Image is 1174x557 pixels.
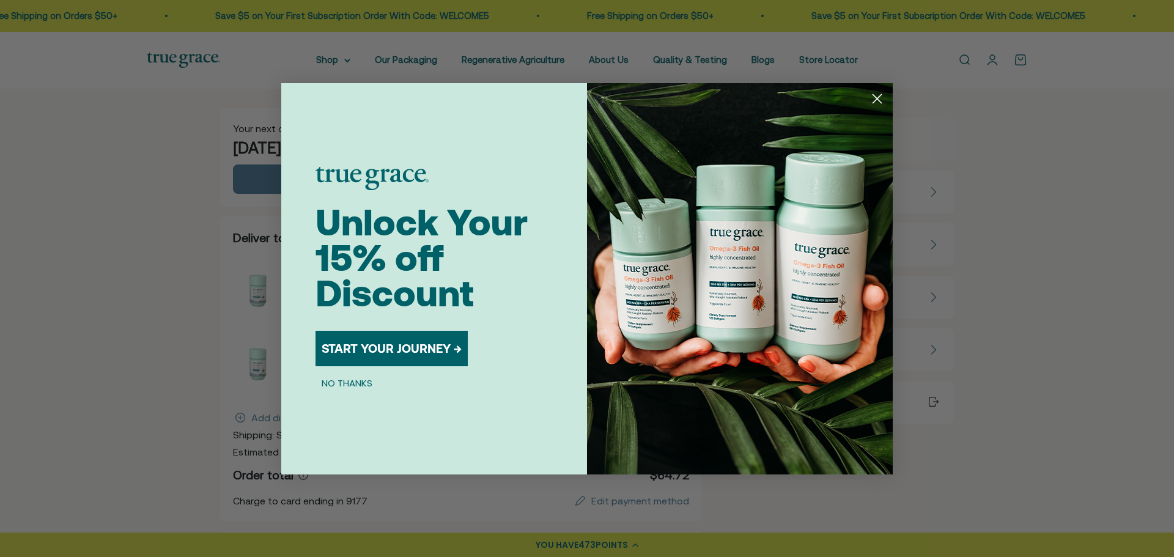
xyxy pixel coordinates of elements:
[587,83,893,474] img: 098727d5-50f8-4f9b-9554-844bb8da1403.jpeg
[866,88,888,109] button: Close dialog
[316,201,528,314] span: Unlock Your 15% off Discount
[316,167,429,190] img: logo placeholder
[316,331,468,366] button: START YOUR JOURNEY →
[316,376,378,391] button: NO THANKS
